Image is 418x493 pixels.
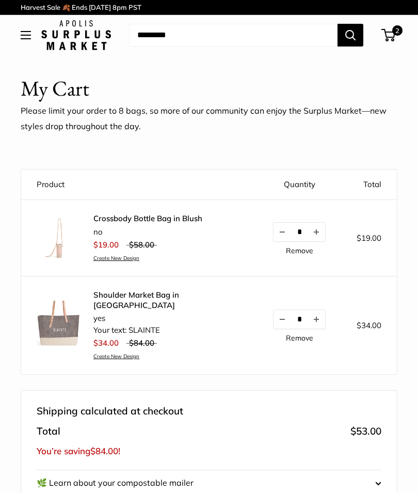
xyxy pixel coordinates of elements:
[93,313,242,325] li: yes
[286,334,313,342] a: Remove
[291,315,308,323] input: Quantity
[21,73,89,104] h1: My Cart
[357,320,381,330] span: $34.00
[93,353,242,360] a: Create New Design
[382,29,395,41] a: 2
[93,226,202,238] li: no
[129,24,337,47] input: Search...
[93,213,202,224] a: Crossbody Bottle Bag in Blush
[129,240,154,250] span: $58.00
[274,310,291,329] button: Decrease quantity by 1
[90,445,118,456] span: $84.00
[41,20,111,50] img: Apolis: Surplus Market
[286,247,313,254] a: Remove
[37,301,83,347] img: description_Our first Chambray Shoulder Market Bag
[93,325,242,336] li: Your text: SLAINTE
[21,170,258,200] th: Product
[37,402,183,421] span: Shipping calculated at checkout
[308,223,325,241] button: Increase quantity by 1
[93,240,119,250] span: $19.00
[93,255,202,261] a: Create New Design
[258,170,341,200] th: Quantity
[357,233,381,243] span: $19.00
[93,290,242,310] a: Shoulder Market Bag in [GEOGRAPHIC_DATA]
[274,223,291,241] button: Decrease quantity by 1
[37,422,60,441] span: Total
[341,170,397,200] th: Total
[291,227,308,236] input: Quantity
[21,31,31,39] button: Open menu
[392,25,403,36] span: 2
[93,338,119,348] span: $34.00
[337,24,363,47] button: Search
[21,103,397,134] p: Please limit your order to 8 bags, so more of our community can enjoy the Surplus Market—new styl...
[350,425,381,437] span: $53.00
[129,338,154,348] span: $84.00
[37,445,120,456] span: You’re saving !
[308,310,325,329] button: Increase quantity by 1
